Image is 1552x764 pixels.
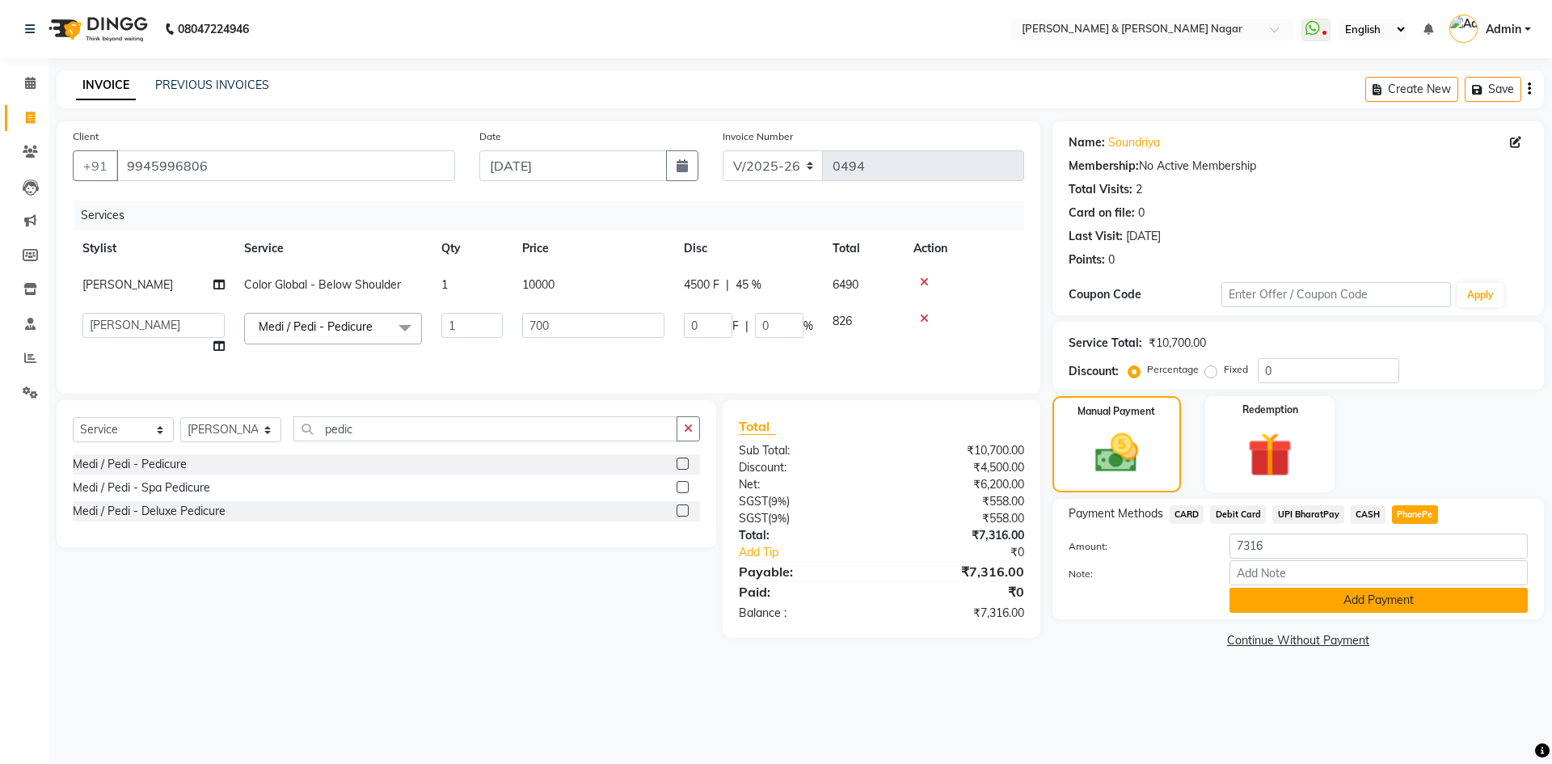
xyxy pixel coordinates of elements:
div: ₹0 [881,582,1035,601]
a: INVOICE [76,71,136,100]
button: +91 [73,150,118,181]
th: Stylist [73,230,234,267]
button: Create New [1365,77,1458,102]
span: 45 % [736,276,761,293]
label: Date [479,129,501,144]
img: _gift.svg [1234,427,1306,483]
div: Points: [1069,251,1105,268]
span: [PERSON_NAME] [82,277,173,292]
label: Client [73,129,99,144]
div: No Active Membership [1069,158,1528,175]
div: ₹0 [907,544,1035,561]
th: Total [823,230,904,267]
div: ( ) [727,493,881,510]
div: Net: [727,476,881,493]
div: [DATE] [1126,228,1161,245]
div: Paid: [727,582,881,601]
div: Payable: [727,562,881,581]
span: | [745,318,749,335]
div: Total: [727,527,881,544]
div: Medi / Pedi - Spa Pedicure [73,479,210,496]
span: SGST [739,511,768,526]
div: Total Visits: [1069,181,1132,198]
span: 826 [833,314,852,328]
a: x [373,319,380,334]
input: Amount [1229,534,1528,559]
th: Qty [432,230,512,267]
span: 4500 F [684,276,719,293]
input: Search by Name/Mobile/Email/Code [116,150,455,181]
th: Action [904,230,1024,267]
label: Note: [1056,567,1217,581]
div: ₹558.00 [881,510,1035,527]
div: ₹7,316.00 [881,562,1035,581]
div: 0 [1138,205,1145,222]
a: PREVIOUS INVOICES [155,78,269,92]
label: Manual Payment [1078,404,1155,419]
div: Medi / Pedi - Pedicure [73,456,187,473]
label: Invoice Number [723,129,793,144]
label: Amount: [1056,539,1217,554]
div: Discount: [727,459,881,476]
span: Debit Card [1210,505,1266,524]
div: Last Visit: [1069,228,1123,245]
div: Services [74,200,1036,230]
th: Disc [674,230,823,267]
span: 10000 [522,277,555,292]
div: ( ) [727,510,881,527]
b: 08047224946 [178,6,249,52]
div: ₹10,700.00 [1149,335,1206,352]
span: 9% [771,495,787,508]
div: ₹4,500.00 [881,459,1035,476]
span: CASH [1351,505,1385,524]
div: 0 [1108,251,1115,268]
div: Balance : [727,605,881,622]
div: Coupon Code [1069,286,1221,303]
th: Service [234,230,432,267]
div: ₹7,316.00 [881,605,1035,622]
span: Payment Methods [1069,505,1163,522]
span: Admin [1486,21,1521,38]
th: Price [512,230,674,267]
div: Medi / Pedi - Deluxe Pedicure [73,503,226,520]
div: Membership: [1069,158,1139,175]
button: Apply [1457,283,1503,307]
div: Discount: [1069,363,1119,380]
span: 6490 [833,277,858,292]
span: Color Global - Below Shoulder [244,277,401,292]
span: Total [739,418,776,435]
img: _cash.svg [1082,428,1152,478]
span: Medi / Pedi - Pedicure [259,319,373,334]
img: Admin [1449,15,1478,43]
div: ₹558.00 [881,493,1035,510]
input: Add Note [1229,560,1528,585]
div: Card on file: [1069,205,1135,222]
span: PhonePe [1392,505,1438,524]
label: Redemption [1242,403,1298,417]
a: Soundriya [1108,134,1160,151]
div: Service Total: [1069,335,1142,352]
button: Save [1465,77,1521,102]
span: 1 [441,277,448,292]
button: Add Payment [1229,588,1528,613]
input: Enter Offer / Coupon Code [1221,282,1451,307]
span: | [726,276,729,293]
div: 2 [1136,181,1142,198]
label: Fixed [1224,362,1248,377]
span: UPI BharatPay [1272,505,1344,524]
span: % [803,318,813,335]
a: Add Tip [727,544,907,561]
div: Name: [1069,134,1105,151]
img: logo [41,6,152,52]
div: ₹7,316.00 [881,527,1035,544]
label: Percentage [1147,362,1199,377]
a: Continue Without Payment [1056,632,1541,649]
input: Search or Scan [293,416,677,441]
div: ₹10,700.00 [881,442,1035,459]
span: SGST [739,494,768,509]
div: ₹6,200.00 [881,476,1035,493]
span: 9% [771,512,787,525]
div: Sub Total: [727,442,881,459]
span: CARD [1170,505,1204,524]
span: F [732,318,739,335]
